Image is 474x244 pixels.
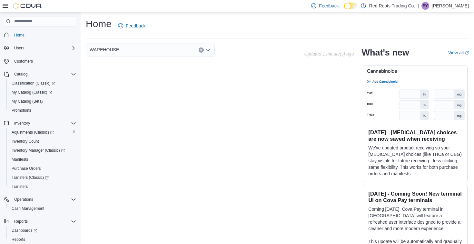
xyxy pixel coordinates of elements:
span: Transfers [12,184,28,189]
span: Reports [12,237,25,242]
span: Cash Management [12,206,44,211]
span: Classification (Classic) [9,79,76,87]
a: Adjustments (Classic) [6,128,79,137]
span: Classification (Classic) [12,81,55,86]
img: Cova [13,3,42,9]
button: Transfers [6,182,79,191]
a: View allExternal link [448,50,469,55]
span: EY [423,2,428,10]
button: Catalog [1,70,79,79]
p: Updated 1 minute(s) ago [304,51,354,56]
a: Inventory Manager (Classic) [6,146,79,155]
span: Customers [14,59,33,64]
a: Adjustments (Classic) [9,128,56,136]
span: Transfers [9,183,76,190]
span: Purchase Orders [12,166,41,171]
span: Dark Mode [344,9,344,10]
svg: External link [465,51,469,55]
span: Reports [9,236,76,243]
p: [PERSON_NAME] [432,2,469,10]
span: Inventory Count [9,137,76,145]
span: Reports [12,218,76,225]
a: Transfers [9,183,30,190]
span: Operations [12,196,76,203]
button: Clear input [199,47,204,53]
a: Dashboards [6,226,79,235]
button: Reports [6,235,79,244]
span: Purchase Orders [9,165,76,172]
div: Eden Yohannes [421,2,429,10]
a: Inventory Manager (Classic) [9,147,67,154]
span: Adjustments (Classic) [9,128,76,136]
a: Transfers (Classic) [6,173,79,182]
p: We've updated product receiving so your [MEDICAL_DATA] choices (like THCa or CBG) stay visible fo... [368,145,462,177]
span: Users [12,44,76,52]
span: My Catalog (Classic) [12,90,52,95]
a: Promotions [9,107,34,114]
span: Inventory [12,119,76,127]
a: Classification (Classic) [9,79,58,87]
a: My Catalog (Classic) [9,88,55,96]
span: Promotions [9,107,76,114]
button: Home [1,30,79,40]
span: Transfers (Classic) [12,175,49,180]
span: Manifests [12,157,28,162]
a: Classification (Classic) [6,79,79,88]
span: My Catalog (Classic) [9,88,76,96]
button: Reports [1,217,79,226]
button: Users [1,44,79,53]
h3: [DATE] - [MEDICAL_DATA] choices are now saved when receiving [368,129,462,142]
a: Purchase Orders [9,165,44,172]
span: Feedback [126,23,145,29]
button: Inventory Count [6,137,79,146]
span: Transfers (Classic) [9,174,76,181]
button: Inventory [1,119,79,128]
button: Users [12,44,27,52]
span: Inventory [14,121,30,126]
span: Catalog [12,70,76,78]
button: Purchase Orders [6,164,79,173]
span: Inventory Manager (Classic) [9,147,76,154]
a: Dashboards [9,227,40,234]
span: WAREHOUSE [90,46,119,54]
span: Promotions [12,108,31,113]
button: Promotions [6,106,79,115]
span: Reports [14,219,28,224]
span: Dashboards [9,227,76,234]
p: Red Roots Trading Co. [369,2,415,10]
button: My Catalog (Beta) [6,97,79,106]
a: My Catalog (Classic) [6,88,79,97]
span: Home [12,31,76,39]
span: My Catalog (Beta) [12,99,43,104]
span: Home [14,33,25,38]
span: Catalog [14,72,27,77]
span: Dashboards [12,228,37,233]
a: Reports [9,236,28,243]
span: Users [14,46,24,51]
button: Catalog [12,70,30,78]
p: | [418,2,419,10]
button: Operations [12,196,36,203]
button: Customers [1,56,79,66]
input: Dark Mode [344,3,358,9]
span: My Catalog (Beta) [9,97,76,105]
button: Cash Management [6,204,79,213]
a: Transfers (Classic) [9,174,51,181]
span: Operations [14,197,33,202]
a: Customers [12,57,35,65]
h1: Home [86,17,112,30]
span: Manifests [9,156,76,163]
button: Reports [12,218,30,225]
button: Open list of options [206,47,211,53]
h3: [DATE] - Coming Soon! New terminal UI on Cova Pay terminals [368,190,462,203]
span: Inventory Manager (Classic) [12,148,65,153]
button: Manifests [6,155,79,164]
span: Customers [12,57,76,65]
a: My Catalog (Beta) [9,97,45,105]
a: Inventory Count [9,137,42,145]
h2: What's new [361,47,409,58]
a: Feedback [115,19,148,32]
span: Adjustments (Classic) [12,130,54,135]
a: Manifests [9,156,31,163]
button: Inventory [12,119,33,127]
